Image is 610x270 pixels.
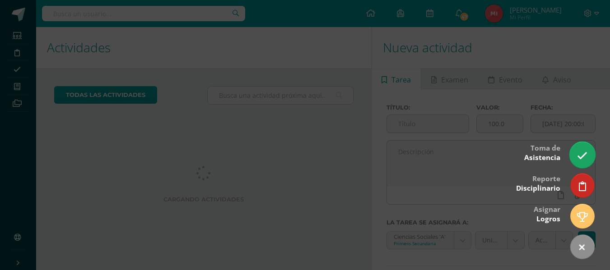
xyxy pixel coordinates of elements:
div: Asignar [534,199,560,228]
span: Disciplinario [516,183,560,193]
span: Asistencia [524,153,560,162]
div: Toma de [524,137,560,167]
div: Reporte [516,168,560,197]
span: Logros [536,214,560,224]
